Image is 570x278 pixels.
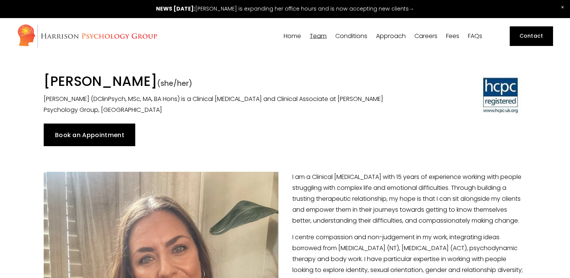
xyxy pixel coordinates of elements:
span: Team [310,33,327,39]
a: Careers [414,32,437,40]
h1: [PERSON_NAME] [44,73,402,92]
p: [PERSON_NAME] (DClinPsych, MSc, MA, BA Hons) is a Clinical [MEDICAL_DATA] and Clinical Associate ... [44,94,402,116]
span: Approach [376,33,406,39]
a: FAQs [468,32,482,40]
a: Contact [510,26,553,46]
a: folder dropdown [310,32,327,40]
a: Book an Appointment [44,124,135,146]
span: (she/her) [157,78,193,89]
a: folder dropdown [376,32,406,40]
img: Harrison Psychology Group [17,24,157,48]
span: Conditions [335,33,367,39]
a: folder dropdown [335,32,367,40]
a: Home [284,32,301,40]
a: Fees [446,32,459,40]
p: I am a Clinical [MEDICAL_DATA] with 15 years of experience working with people struggling with co... [44,172,526,226]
